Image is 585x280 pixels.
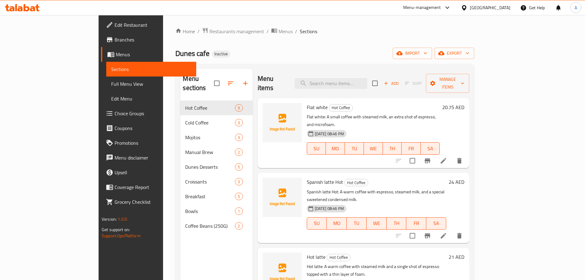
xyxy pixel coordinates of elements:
[349,219,364,228] span: TU
[180,204,252,219] div: Bowls1
[115,124,191,132] span: Coupons
[307,188,446,203] p: Spanish latte Hot: A warm coffee with espresso, steamed milk, and a special sweetened condensed m...
[185,148,235,156] div: Manual Brew
[258,74,288,93] h2: Menu items
[235,164,242,170] span: 5
[101,195,196,209] a: Grocery Checklist
[401,79,426,88] span: Select section first
[185,222,235,230] div: Coffee Beans (250G)
[202,27,264,35] a: Restaurants management
[393,48,432,59] button: import
[180,98,252,236] nav: Menu sections
[429,219,444,228] span: SA
[185,178,235,185] span: Croissants
[180,115,252,130] div: Cold Coffee3
[364,142,383,155] button: WE
[366,144,380,153] span: WE
[101,47,196,62] a: Menus
[235,207,243,215] div: items
[115,110,191,117] span: Choice Groups
[312,206,346,211] span: [DATE] 08:46 PM
[402,142,421,155] button: FR
[367,217,387,230] button: WE
[235,135,242,140] span: 3
[347,217,367,230] button: TU
[185,119,235,126] span: Cold Coffee
[180,145,252,160] div: Manual Brew2
[101,106,196,121] a: Choice Groups
[235,120,242,126] span: 3
[106,62,196,77] a: Sections
[185,104,235,112] div: Hot Coffee
[115,21,191,29] span: Edit Restaurant
[575,4,577,11] span: A
[452,153,467,168] button: delete
[235,119,243,126] div: items
[101,150,196,165] a: Menu disclaimer
[381,79,401,88] button: Add
[235,193,243,200] div: items
[423,144,437,153] span: SA
[406,217,426,230] button: FR
[440,157,447,164] a: Edit menu item
[111,95,191,102] span: Edit Menu
[175,27,474,35] nav: breadcrumb
[115,139,191,147] span: Promotions
[235,178,243,185] div: items
[345,179,368,186] span: Hot Coffee
[449,178,464,186] h6: 24 AED
[387,217,407,230] button: TH
[212,50,230,58] div: Inactive
[383,142,402,155] button: TH
[307,113,440,128] p: Flat white: A small coffee with steamed milk, an extra shot of espresso, and microfoam.
[180,189,252,204] div: Breakfast5
[235,223,242,229] span: 2
[431,76,464,91] span: Manage items
[310,144,324,153] span: SU
[421,142,440,155] button: SA
[102,226,130,234] span: Get support on:
[426,74,469,93] button: Manage items
[435,48,474,59] button: export
[369,219,384,228] span: WE
[307,263,446,278] p: Hot latte: A warm coffee with steamed milk and a single shot of espresso topped with a thin layer...
[235,105,242,111] span: 9
[263,103,302,142] img: Flat white
[115,198,191,206] span: Grocery Checklist
[452,228,467,243] button: delete
[115,169,191,176] span: Upsell
[185,193,235,200] div: Breakfast
[328,144,342,153] span: MO
[180,160,252,174] div: Dunes Desserts5
[118,215,127,223] span: 1.0.0
[398,49,427,57] span: import
[185,207,235,215] span: Bowls
[101,165,196,180] a: Upsell
[329,104,353,111] span: Hot Coffee
[209,28,264,35] span: Restaurants management
[403,4,441,11] div: Menu-management
[381,79,401,88] span: Add item
[369,77,381,90] span: Select section
[235,163,243,171] div: items
[385,144,400,153] span: TH
[426,217,446,230] button: SA
[185,163,235,171] span: Dunes Desserts
[326,142,345,155] button: MO
[300,28,317,35] span: Sections
[312,131,346,137] span: [DATE] 08:46 PM
[347,144,361,153] span: TU
[115,36,191,43] span: Branches
[106,91,196,106] a: Edit Menu
[115,183,191,191] span: Coverage Report
[106,77,196,91] a: Full Menu View
[409,219,424,228] span: FR
[185,134,235,141] span: Mojitos
[235,149,242,155] span: 2
[279,28,293,35] span: Menus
